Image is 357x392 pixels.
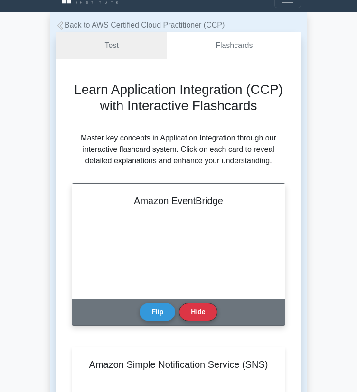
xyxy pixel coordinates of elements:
button: Flip [140,303,175,321]
h2: Amazon Simple Notification Service (SNS) [84,359,273,370]
a: Test [56,32,167,59]
button: Hide [179,303,217,321]
p: Master key concepts in Application Integration through our interactive flashcard system. Click on... [71,132,286,167]
a: Flashcards [167,32,301,59]
h2: Learn Application Integration (CCP) with Interactive Flashcards [71,82,286,113]
a: Back to AWS Certified Cloud Practitioner (CCP) [56,21,225,29]
h2: Amazon EventBridge [84,195,273,206]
